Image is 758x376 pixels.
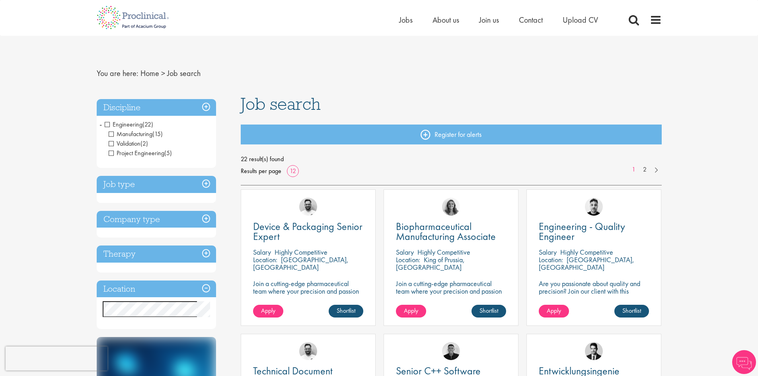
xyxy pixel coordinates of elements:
a: Apply [396,305,426,318]
span: Engineering [105,120,142,129]
span: Results per page [241,165,281,177]
span: (22) [142,120,153,129]
span: Device & Packaging Senior Expert [253,220,362,243]
a: Contact [519,15,543,25]
span: Manufacturing [109,130,152,138]
p: [GEOGRAPHIC_DATA], [GEOGRAPHIC_DATA] [253,255,349,272]
a: Shortlist [329,305,363,318]
p: Highly Competitive [417,247,470,257]
a: 12 [287,167,299,175]
p: Are you passionate about quality and precision? Join our client with this engineering role and he... [539,280,649,310]
a: Shortlist [614,305,649,318]
h3: Location [97,281,216,298]
span: Job search [241,93,321,115]
span: Salary [396,247,414,257]
a: 2 [639,165,651,174]
a: Shortlist [472,305,506,318]
span: Apply [547,306,561,315]
a: Device & Packaging Senior Expert [253,222,363,242]
span: Location: [396,255,420,264]
a: 1 [628,165,639,174]
span: Project Engineering [109,149,164,157]
img: Dean Fisher [585,198,603,216]
p: King of Prussia, [GEOGRAPHIC_DATA] [396,255,465,272]
span: Validation [109,139,140,148]
a: breadcrumb link [140,68,159,78]
span: - [99,118,102,130]
p: Join a cutting-edge pharmaceutical team where your precision and passion for quality will help sh... [253,280,363,310]
h3: Company type [97,211,216,228]
span: Engineering - Quality Engineer [539,220,625,243]
img: Thomas Wenig [585,342,603,360]
span: You are here: [97,68,138,78]
span: Location: [253,255,277,264]
a: Apply [253,305,283,318]
img: Jackie Cerchio [442,198,460,216]
span: Manufacturing [109,130,163,138]
span: Project Engineering [109,149,172,157]
span: (5) [164,149,172,157]
span: Location: [539,255,563,264]
span: Engineering [105,120,153,129]
a: Engineering - Quality Engineer [539,222,649,242]
a: Upload CV [563,15,598,25]
h3: Job type [97,176,216,193]
span: (2) [140,139,148,148]
span: Salary [539,247,557,257]
span: Job search [167,68,201,78]
a: Apply [539,305,569,318]
h3: Therapy [97,245,216,263]
p: Highly Competitive [275,247,327,257]
p: [GEOGRAPHIC_DATA], [GEOGRAPHIC_DATA] [539,255,634,272]
a: About us [433,15,459,25]
img: Christian Andersen [442,342,460,360]
img: Chatbot [732,350,756,374]
a: Join us [479,15,499,25]
a: Jobs [399,15,413,25]
a: Biopharmaceutical Manufacturing Associate [396,222,506,242]
span: Apply [261,306,275,315]
span: Apply [404,306,418,315]
span: Validation [109,139,148,148]
span: 22 result(s) found [241,153,662,165]
iframe: reCAPTCHA [6,347,107,370]
a: Register for alerts [241,125,662,144]
span: (15) [152,130,163,138]
p: Highly Competitive [560,247,613,257]
p: Join a cutting-edge pharmaceutical team where your precision and passion for quality will help sh... [396,280,506,310]
h3: Discipline [97,99,216,116]
span: Biopharmaceutical Manufacturing Associate [396,220,496,243]
span: > [161,68,165,78]
img: Emile De Beer [299,342,317,360]
span: Salary [253,247,271,257]
img: Emile De Beer [299,198,317,216]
